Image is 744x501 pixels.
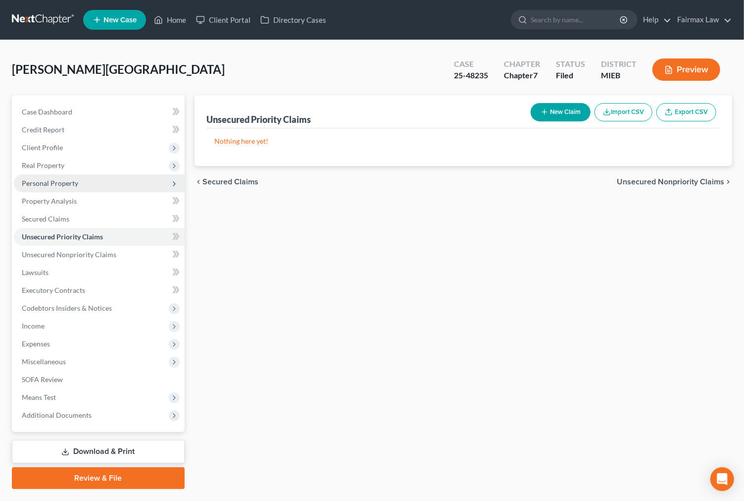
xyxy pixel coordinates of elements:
i: chevron_right [724,178,732,186]
button: New Claim [531,103,591,121]
a: Export CSV [656,103,716,121]
a: Review & File [12,467,185,489]
span: Codebtors Insiders & Notices [22,304,112,312]
span: Additional Documents [22,411,92,419]
a: Unsecured Nonpriority Claims [14,246,185,264]
span: Secured Claims [22,215,69,223]
a: Lawsuits [14,264,185,281]
div: Open Intercom Messenger [710,467,734,491]
div: Filed [556,70,585,81]
a: Property Analysis [14,192,185,210]
a: Case Dashboard [14,103,185,121]
span: Lawsuits [22,268,49,277]
a: Fairmax Law [672,11,732,29]
a: Directory Cases [255,11,331,29]
span: Property Analysis [22,197,77,205]
span: Expenses [22,339,50,348]
a: Secured Claims [14,210,185,228]
span: [PERSON_NAME][GEOGRAPHIC_DATA] [12,62,225,76]
p: Nothing here yet! [214,136,712,146]
a: Executory Contracts [14,281,185,299]
div: Status [556,58,585,70]
a: SOFA Review [14,371,185,389]
a: Credit Report [14,121,185,139]
div: Chapter [504,70,540,81]
a: Help [638,11,671,29]
span: Real Property [22,161,64,169]
span: Case Dashboard [22,108,72,116]
a: Client Portal [191,11,255,29]
span: Client Profile [22,143,63,152]
a: Unsecured Priority Claims [14,228,185,246]
div: 25-48235 [454,70,488,81]
span: Means Test [22,393,56,401]
span: Unsecured Nonpriority Claims [617,178,724,186]
button: Unsecured Nonpriority Claims chevron_right [617,178,732,186]
span: Executory Contracts [22,286,85,294]
button: chevron_left Secured Claims [195,178,258,186]
span: 7 [533,70,538,80]
div: Case [454,58,488,70]
button: Import CSV [595,103,652,121]
div: Chapter [504,58,540,70]
input: Search by name... [531,10,621,29]
span: Secured Claims [202,178,258,186]
span: Personal Property [22,179,78,187]
button: Preview [652,58,720,81]
span: Miscellaneous [22,357,66,366]
span: Credit Report [22,125,64,134]
span: Unsecured Nonpriority Claims [22,250,116,259]
span: Unsecured Priority Claims [22,232,103,241]
div: MIEB [601,70,637,81]
a: Home [149,11,191,29]
a: Download & Print [12,440,185,463]
span: New Case [103,16,137,24]
div: District [601,58,637,70]
span: Income [22,322,45,330]
span: SOFA Review [22,375,63,384]
div: Unsecured Priority Claims [206,113,311,125]
i: chevron_left [195,178,202,186]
